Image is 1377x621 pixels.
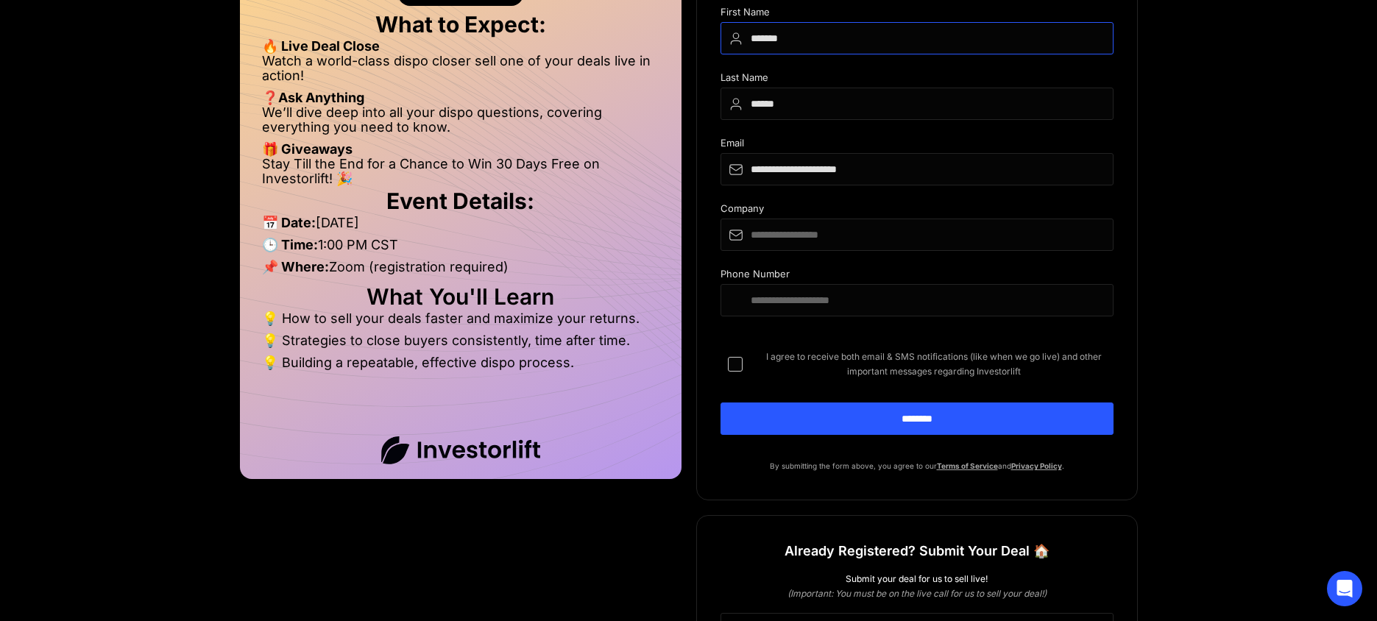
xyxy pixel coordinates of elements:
[262,238,659,260] li: 1:00 PM CST
[785,538,1049,564] h1: Already Registered? Submit Your Deal 🏠
[262,333,659,355] li: 💡 Strategies to close buyers consistently, time after time.
[262,260,659,282] li: Zoom (registration required)
[721,269,1114,284] div: Phone Number
[721,7,1114,458] form: DIspo Day Main Form
[1011,461,1062,470] a: Privacy Policy
[262,289,659,304] h2: What You'll Learn
[386,188,534,214] strong: Event Details:
[262,105,659,142] li: We’ll dive deep into all your dispo questions, covering everything you need to know.
[721,203,1114,219] div: Company
[721,458,1114,473] p: By submitting the form above, you agree to our and .
[262,157,659,186] li: Stay Till the End for a Chance to Win 30 Days Free on Investorlift! 🎉
[262,215,316,230] strong: 📅 Date:
[721,138,1114,153] div: Email
[1327,571,1362,606] div: Open Intercom Messenger
[262,216,659,238] li: [DATE]
[375,11,546,38] strong: What to Expect:
[262,54,659,91] li: Watch a world-class dispo closer sell one of your deals live in action!
[721,7,1114,22] div: First Name
[262,311,659,333] li: 💡 How to sell your deals faster and maximize your returns.
[262,355,659,370] li: 💡 Building a repeatable, effective dispo process.
[262,237,318,252] strong: 🕒 Time:
[262,38,380,54] strong: 🔥 Live Deal Close
[721,572,1114,586] div: Submit your deal for us to sell live!
[721,72,1114,88] div: Last Name
[937,461,998,470] a: Terms of Service
[262,90,364,105] strong: ❓Ask Anything
[787,588,1047,599] em: (Important: You must be on the live call for us to sell your deal!)
[262,141,353,157] strong: 🎁 Giveaways
[754,349,1114,379] span: I agree to receive both email & SMS notifications (like when we go live) and other important mess...
[262,259,329,274] strong: 📌 Where:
